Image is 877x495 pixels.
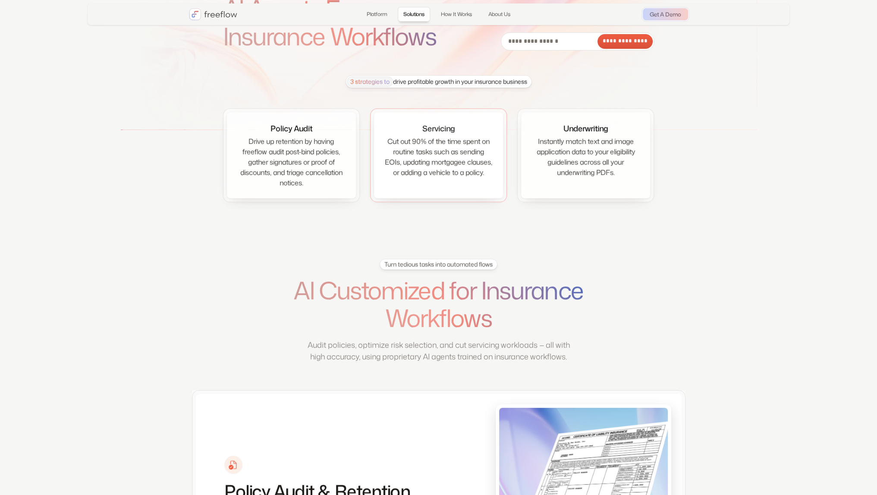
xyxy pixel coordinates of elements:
[384,260,493,269] div: Turn tedious tasks into automated flows
[270,123,312,134] div: Policy Audit
[501,32,654,51] form: Email Form
[347,76,393,87] span: 3 strategies to
[274,276,604,332] h1: AI Customized for Insurance Workflows
[384,136,493,178] div: Cut out 90% of the time spent on routine tasks such as sending EOIs, updating mortgagee clauses, ...
[531,136,640,178] div: Instantly match text and image application data to your eligibility guidelines across all your un...
[398,7,430,22] a: Solutions
[422,123,454,134] div: Servicing
[189,8,237,20] a: home
[237,136,346,188] div: Drive up retention by having freeflow audit post-bind policies, gather signatures or proof of dis...
[483,7,516,22] a: About Us
[361,7,393,22] a: Platform
[643,8,688,20] a: Get A Demo
[563,123,608,134] div: Underwriting
[435,7,478,22] a: How It Works
[347,76,527,87] div: drive profitable growth in your insurance business
[303,339,575,362] p: Audit policies, optimize risk selection, and cut servicing workloads — all with high accuracy, us...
